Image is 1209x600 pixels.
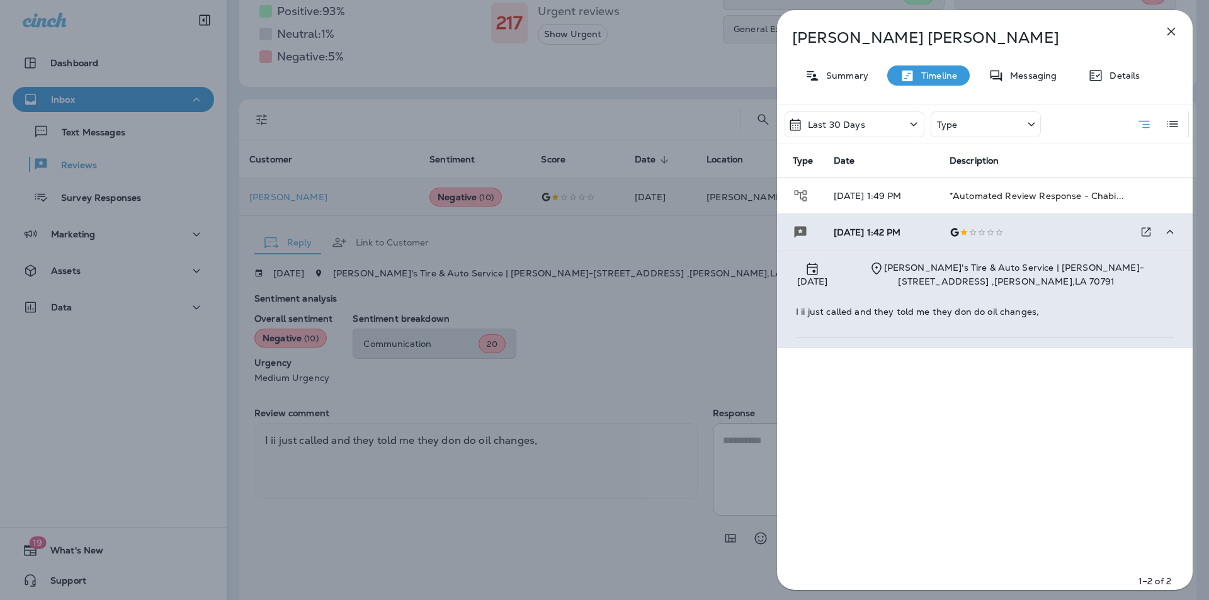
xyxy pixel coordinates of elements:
[796,261,829,286] span: [DATE]
[915,71,957,81] p: Timeline
[808,120,865,130] p: Last 30 Days
[950,190,1124,201] span: *Automated Review Response - Chabi...
[792,29,1136,47] p: [PERSON_NAME] [PERSON_NAME]
[1157,219,1183,245] button: Collapse
[796,305,1174,318] span: I ii just called and they told me they don do oil changes,
[834,227,901,238] span: [DATE] 1:42 PM
[1004,71,1057,81] p: Messaging
[1135,219,1157,245] button: Go to Review
[950,156,999,166] span: Description
[820,71,868,81] p: Summary
[1103,71,1140,81] p: Details
[793,189,809,200] span: Journey
[834,191,929,201] p: [DATE] 1:49 PM
[937,120,958,130] p: Type
[793,155,814,166] span: Type
[884,262,1144,287] span: [PERSON_NAME]'s Tire & Auto Service | [PERSON_NAME] - [STREET_ADDRESS] , [PERSON_NAME] , LA 70791
[1160,111,1185,137] button: Log View
[834,155,855,166] span: Date
[1138,575,1171,587] p: 1–2 of 2
[793,225,808,237] span: Review
[1132,111,1157,137] button: Summary View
